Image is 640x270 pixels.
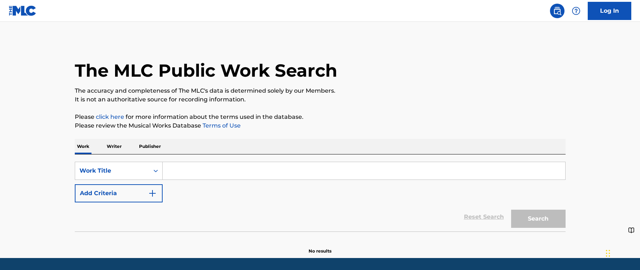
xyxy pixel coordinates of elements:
[606,242,610,264] div: Drag
[75,113,566,121] p: Please for more information about the terms used in the database.
[75,162,566,231] form: Search Form
[75,60,337,81] h1: The MLC Public Work Search
[588,2,631,20] a: Log In
[569,4,583,18] div: Help
[309,239,331,254] p: No results
[80,166,145,175] div: Work Title
[137,139,163,154] p: Publisher
[604,235,640,270] iframe: Chat Widget
[550,4,564,18] a: Public Search
[148,189,157,198] img: 9d2ae6d4665cec9f34b9.svg
[75,121,566,130] p: Please review the Musical Works Database
[75,86,566,95] p: The accuracy and completeness of The MLC's data is determined solely by our Members.
[96,113,124,120] a: click here
[75,139,91,154] p: Work
[9,5,37,16] img: MLC Logo
[105,139,124,154] p: Writer
[201,122,241,129] a: Terms of Use
[553,7,562,15] img: search
[75,95,566,104] p: It is not an authoritative source for recording information.
[572,7,580,15] img: help
[75,184,163,202] button: Add Criteria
